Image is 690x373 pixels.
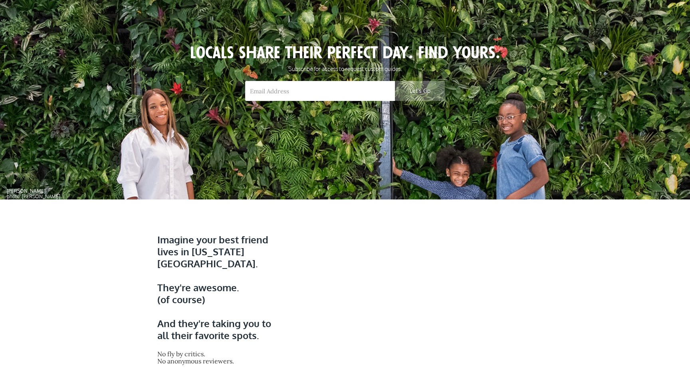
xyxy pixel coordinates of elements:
[7,188,46,194] em: [PERSON_NAME]
[245,81,395,101] input: Email Address
[157,45,533,61] h1: locals share their perfect day. find yours.
[157,65,533,73] h5: Subscribe for access to request custom guides.
[7,188,60,199] div: photo: [PERSON_NAME]
[395,81,445,101] input: Let's Go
